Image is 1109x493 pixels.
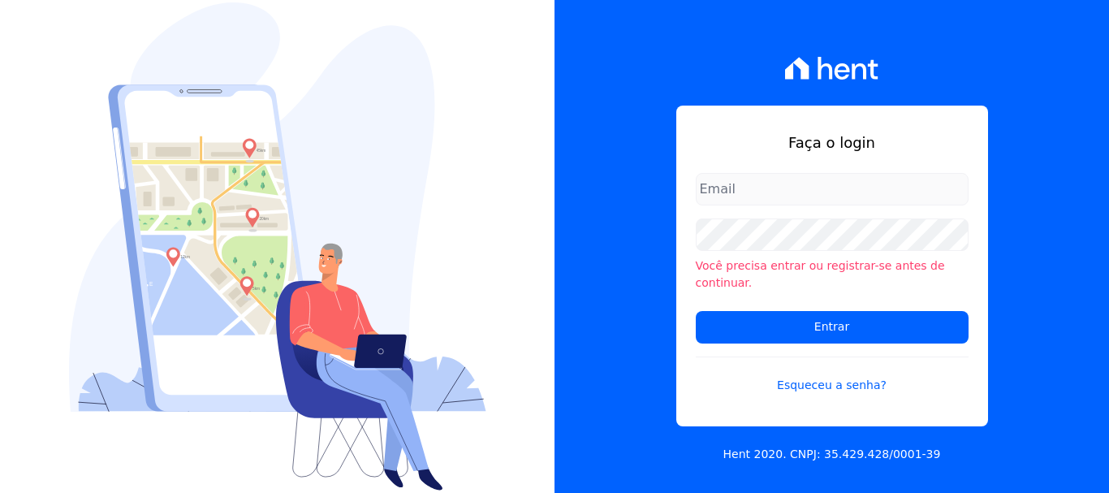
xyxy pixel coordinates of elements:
[696,132,969,154] h1: Faça o login
[696,257,969,292] li: Você precisa entrar ou registrar-se antes de continuar.
[723,446,941,463] p: Hent 2020. CNPJ: 35.429.428/0001-39
[696,311,969,344] input: Entrar
[696,357,969,394] a: Esqueceu a senha?
[69,2,486,491] img: Login
[696,173,969,205] input: Email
